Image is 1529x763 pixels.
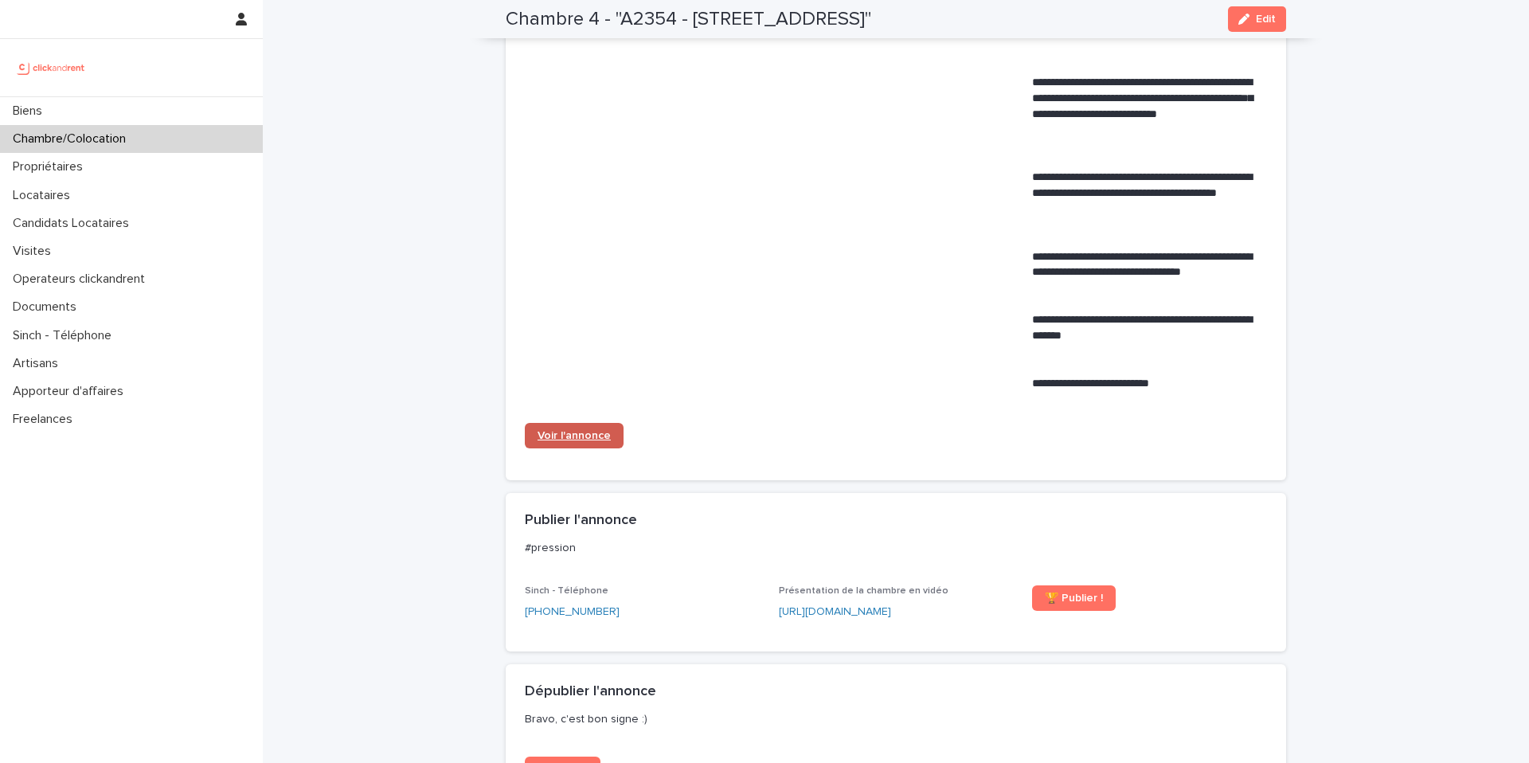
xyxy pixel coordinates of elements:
[1256,14,1276,25] span: Edit
[525,683,656,701] h2: Dépublier l'annonce
[525,586,608,596] span: Sinch - Téléphone
[6,412,85,427] p: Freelances
[525,606,620,617] ringoverc2c-number-84e06f14122c: [PHONE_NUMBER]
[1045,593,1103,604] span: 🏆 Publier !
[6,272,158,287] p: Operateurs clickandrent
[525,423,624,448] a: Voir l'annonce
[506,8,871,31] h2: Chambre 4 - "A2354 - [STREET_ADDRESS]"
[6,384,136,399] p: Apporteur d'affaires
[538,430,611,441] span: Voir l'annonce
[6,299,89,315] p: Documents
[6,188,83,203] p: Locataires
[13,52,90,84] img: UCB0brd3T0yccxBKYDjQ
[6,159,96,174] p: Propriétaires
[1228,6,1286,32] button: Edit
[525,541,1261,555] p: #pression
[779,586,948,596] span: Présentation de la chambre en vidéo
[6,328,124,343] p: Sinch - Téléphone
[6,131,139,147] p: Chambre/Colocation
[525,712,1261,726] p: Bravo, c'est bon signe :)
[525,604,620,620] a: [PHONE_NUMBER]
[6,216,142,231] p: Candidats Locataires
[525,512,637,530] h2: Publier l'annonce
[6,104,55,119] p: Biens
[525,606,620,617] ringoverc2c-84e06f14122c: Call with Ringover
[779,606,891,617] a: [URL][DOMAIN_NAME]
[1032,585,1116,611] a: 🏆 Publier !
[6,356,71,371] p: Artisans
[6,244,64,259] p: Visites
